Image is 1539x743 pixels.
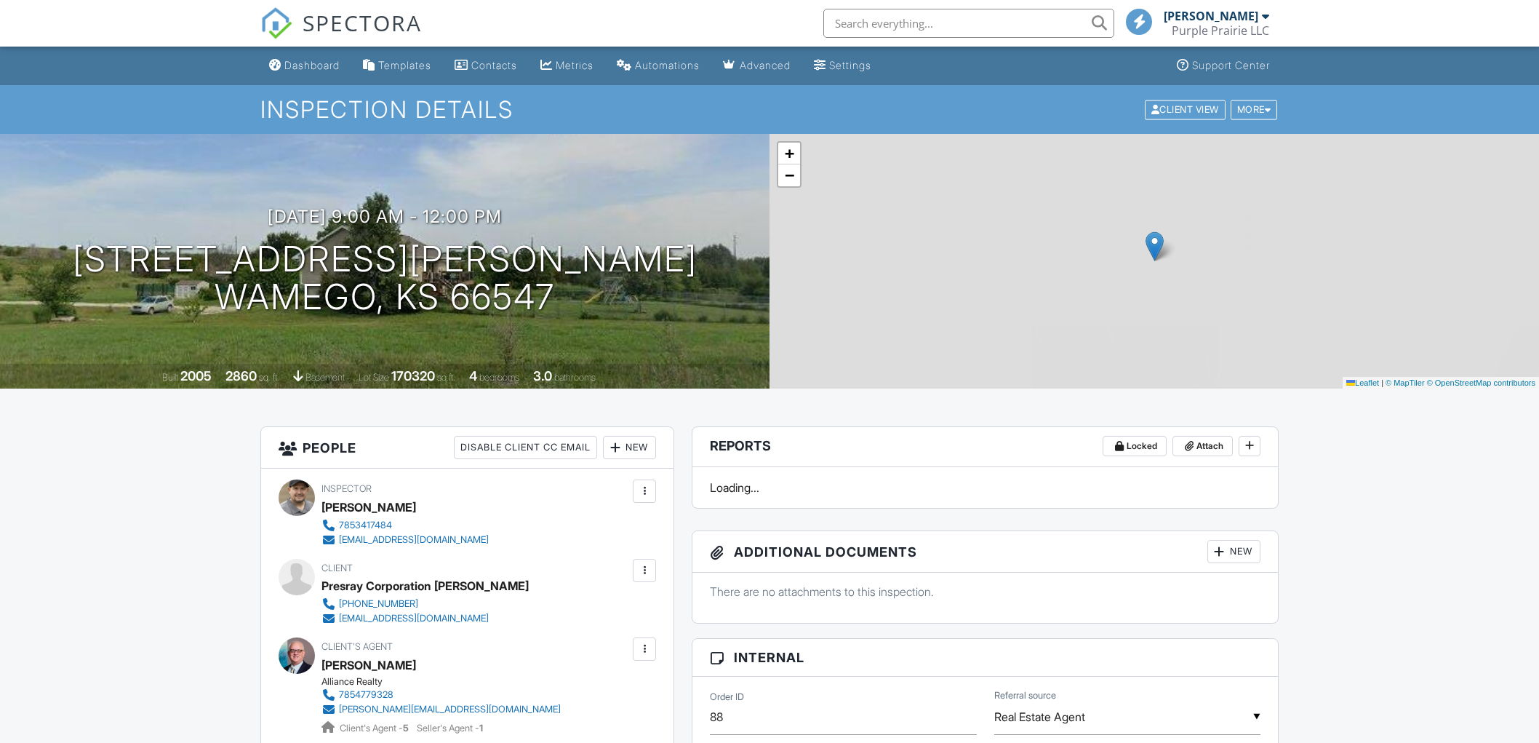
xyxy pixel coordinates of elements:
span: Seller's Agent - [417,723,483,734]
h3: Additional Documents [692,531,1278,573]
div: New [603,436,656,459]
a: Leaflet [1346,378,1379,387]
div: Alliance Realty [321,676,572,688]
div: Client View [1145,100,1226,119]
div: Metrics [556,59,593,71]
div: Purple Prairie LLC [1172,23,1269,38]
span: Client's Agent [321,641,393,652]
a: SPECTORA [260,20,422,50]
div: 7853417484 [339,520,392,531]
strong: 1 [479,723,483,734]
a: [PHONE_NUMBER] [321,597,517,611]
div: 2860 [225,368,257,384]
div: 2005 [180,368,212,384]
span: + [785,144,794,162]
a: Dashboard [263,52,345,79]
div: Disable Client CC Email [454,436,597,459]
img: Marker [1146,231,1164,261]
h1: [STREET_ADDRESS][PERSON_NAME] Wamego, KS 66547 [73,240,697,317]
a: Settings [808,52,877,79]
span: Lot Size [359,372,389,383]
strong: 5 [403,723,409,734]
a: Support Center [1171,52,1276,79]
div: [PERSON_NAME][EMAIL_ADDRESS][DOMAIN_NAME] [339,704,561,715]
a: Advanced [717,52,796,79]
a: Templates [357,52,437,79]
span: sq.ft. [437,372,455,383]
span: basement [305,372,345,383]
label: Order ID [710,691,744,704]
div: 170320 [391,368,435,384]
a: [PERSON_NAME][EMAIL_ADDRESS][DOMAIN_NAME] [321,702,561,717]
a: [EMAIL_ADDRESS][DOMAIN_NAME] [321,611,517,626]
h3: [DATE] 9:00 am - 12:00 pm [268,207,502,226]
span: Inspector [321,483,372,494]
span: Built [162,372,178,383]
div: [EMAIL_ADDRESS][DOMAIN_NAME] [339,534,489,546]
input: Search everything... [823,9,1114,38]
a: Metrics [535,52,599,79]
div: [EMAIL_ADDRESS][DOMAIN_NAME] [339,613,489,624]
span: Client [321,563,353,573]
div: Automations [635,59,700,71]
a: © MapTiler [1386,378,1425,387]
label: Referral source [994,689,1056,702]
a: 7853417484 [321,518,489,533]
span: SPECTORA [303,7,422,38]
span: Client's Agent - [340,723,411,734]
a: Client View [1143,103,1229,114]
img: The Best Home Inspection Software - Spectora [260,7,292,39]
div: Templates [378,59,431,71]
h3: Internal [692,639,1278,677]
div: [PERSON_NAME] [321,496,416,518]
span: bedrooms [479,372,519,383]
div: Advanced [740,59,791,71]
div: Presray Corporation [PERSON_NAME] [321,575,529,597]
h3: People [261,427,673,469]
div: 4 [469,368,477,384]
a: Zoom in [778,143,800,164]
a: Zoom out [778,164,800,186]
div: Dashboard [284,59,340,71]
span: | [1381,378,1383,387]
div: More [1231,100,1278,119]
div: Support Center [1192,59,1270,71]
a: © OpenStreetMap contributors [1427,378,1535,387]
span: bathrooms [554,372,596,383]
div: 7854779328 [339,689,393,701]
div: New [1207,540,1260,563]
div: 3.0 [533,368,552,384]
a: Contacts [449,52,523,79]
span: − [785,166,794,184]
a: 7854779328 [321,688,561,702]
a: [PERSON_NAME] [321,654,416,676]
span: sq. ft. [259,372,279,383]
a: Automations (Basic) [611,52,705,79]
div: [PHONE_NUMBER] [339,598,418,610]
a: [EMAIL_ADDRESS][DOMAIN_NAME] [321,533,489,547]
p: There are no attachments to this inspection. [710,584,1260,600]
h1: Inspection Details [260,97,1279,122]
div: Contacts [471,59,517,71]
div: Settings [829,59,871,71]
div: [PERSON_NAME] [1164,9,1258,23]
